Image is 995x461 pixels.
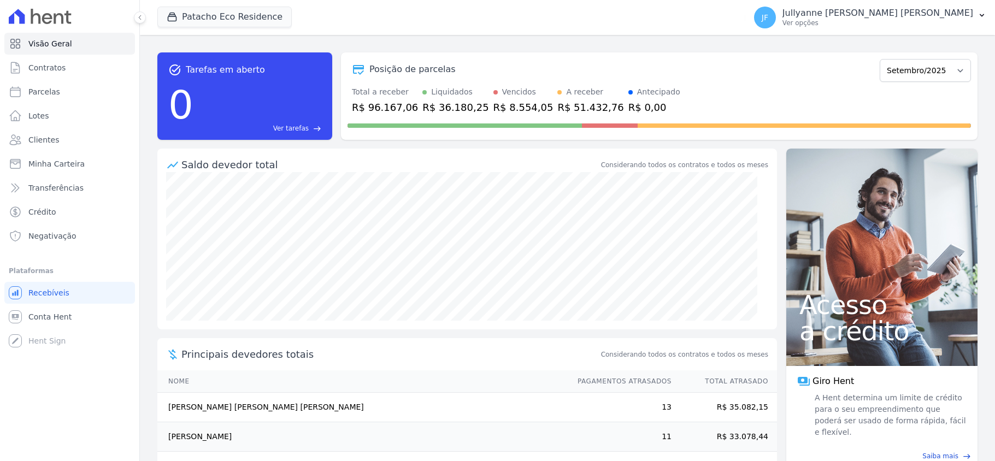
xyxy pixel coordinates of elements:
[28,287,69,298] span: Recebíveis
[813,375,854,388] span: Giro Hent
[4,201,135,223] a: Crédito
[793,451,971,461] a: Saiba mais east
[352,100,418,115] div: R$ 96.167,06
[28,182,84,193] span: Transferências
[567,422,672,452] td: 11
[672,422,777,452] td: R$ 33.078,44
[813,392,967,438] span: A Hent determina um limite de crédito para o seu empreendimento que poderá ser usado de forma ráp...
[4,33,135,55] a: Visão Geral
[4,153,135,175] a: Minha Carteira
[28,206,56,217] span: Crédito
[601,350,768,359] span: Considerando todos os contratos e todos os meses
[422,100,488,115] div: R$ 36.180,25
[745,2,995,33] button: JF Jullyanne [PERSON_NAME] [PERSON_NAME] Ver opções
[567,370,672,393] th: Pagamentos Atrasados
[28,38,72,49] span: Visão Geral
[28,158,85,169] span: Minha Carteira
[672,393,777,422] td: R$ 35.082,15
[431,86,473,98] div: Liquidados
[762,14,768,21] span: JF
[4,225,135,247] a: Negativação
[198,123,321,133] a: Ver tarefas east
[28,230,76,241] span: Negativação
[4,129,135,151] a: Clientes
[28,311,72,322] span: Conta Hent
[4,282,135,304] a: Recebíveis
[4,177,135,199] a: Transferências
[157,370,567,393] th: Nome
[601,160,768,170] div: Considerando todos os contratos e todos os meses
[922,451,958,461] span: Saiba mais
[782,19,973,27] p: Ver opções
[4,306,135,328] a: Conta Hent
[181,157,599,172] div: Saldo devedor total
[273,123,309,133] span: Ver tarefas
[4,81,135,103] a: Parcelas
[28,134,59,145] span: Clientes
[181,347,599,362] span: Principais devedores totais
[157,422,567,452] td: [PERSON_NAME]
[186,63,265,76] span: Tarefas em aberto
[28,86,60,97] span: Parcelas
[799,318,964,344] span: a crédito
[628,100,680,115] div: R$ 0,00
[4,105,135,127] a: Lotes
[4,57,135,79] a: Contratos
[799,292,964,318] span: Acesso
[157,7,292,27] button: Patacho Eco Residence
[313,125,321,133] span: east
[168,76,193,133] div: 0
[369,63,456,76] div: Posição de parcelas
[566,86,603,98] div: A receber
[157,393,567,422] td: [PERSON_NAME] [PERSON_NAME] [PERSON_NAME]
[9,264,131,277] div: Plataformas
[352,86,418,98] div: Total a receber
[28,62,66,73] span: Contratos
[963,452,971,460] span: east
[168,63,181,76] span: task_alt
[782,8,973,19] p: Jullyanne [PERSON_NAME] [PERSON_NAME]
[557,100,623,115] div: R$ 51.432,76
[502,86,536,98] div: Vencidos
[637,86,680,98] div: Antecipado
[672,370,777,393] th: Total Atrasado
[28,110,49,121] span: Lotes
[493,100,554,115] div: R$ 8.554,05
[567,393,672,422] td: 13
